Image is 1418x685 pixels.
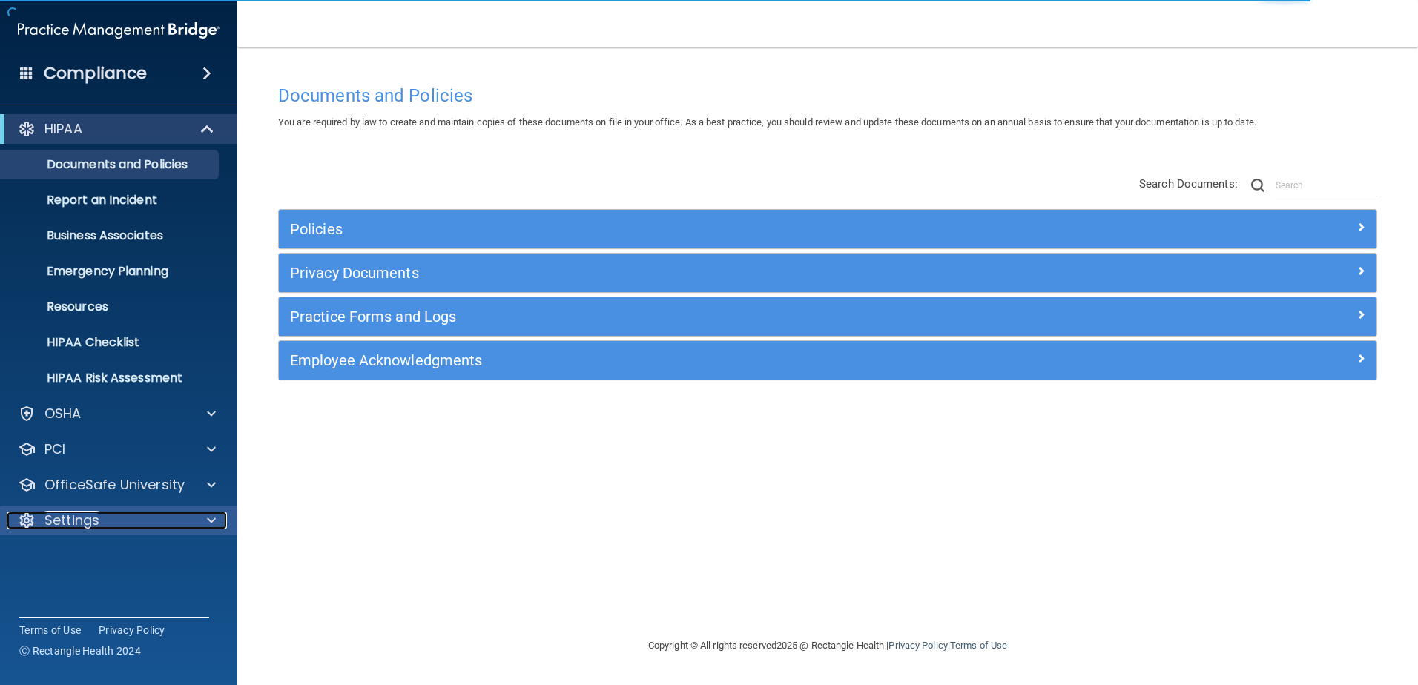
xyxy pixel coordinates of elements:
[19,643,141,658] span: Ⓒ Rectangle Health 2024
[290,352,1091,368] h5: Employee Acknowledgments
[290,217,1365,241] a: Policies
[18,512,216,529] a: Settings
[1276,174,1377,196] input: Search
[19,623,81,638] a: Terms of Use
[557,622,1098,669] div: Copyright © All rights reserved 2025 @ Rectangle Health | |
[44,512,99,529] p: Settings
[290,348,1365,372] a: Employee Acknowledgments
[18,120,215,138] a: HIPAA
[290,305,1365,328] a: Practice Forms and Logs
[44,120,82,138] p: HIPAA
[10,300,212,314] p: Resources
[18,405,216,423] a: OSHA
[10,228,212,243] p: Business Associates
[18,16,220,45] img: PMB logo
[18,440,216,458] a: PCI
[10,157,212,172] p: Documents and Policies
[1251,179,1264,192] img: ic-search.3b580494.png
[278,116,1256,128] span: You are required by law to create and maintain copies of these documents on file in your office. ...
[1139,177,1238,191] span: Search Documents:
[99,623,165,638] a: Privacy Policy
[44,63,147,84] h4: Compliance
[10,371,212,385] p: HIPAA Risk Assessment
[290,261,1365,285] a: Privacy Documents
[18,476,216,494] a: OfficeSafe University
[290,221,1091,237] h5: Policies
[278,86,1377,105] h4: Documents and Policies
[10,193,212,208] p: Report an Incident
[10,335,212,350] p: HIPAA Checklist
[290,265,1091,281] h5: Privacy Documents
[44,476,185,494] p: OfficeSafe University
[950,640,1007,651] a: Terms of Use
[10,264,212,279] p: Emergency Planning
[44,405,82,423] p: OSHA
[44,440,65,458] p: PCI
[888,640,947,651] a: Privacy Policy
[290,308,1091,325] h5: Practice Forms and Logs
